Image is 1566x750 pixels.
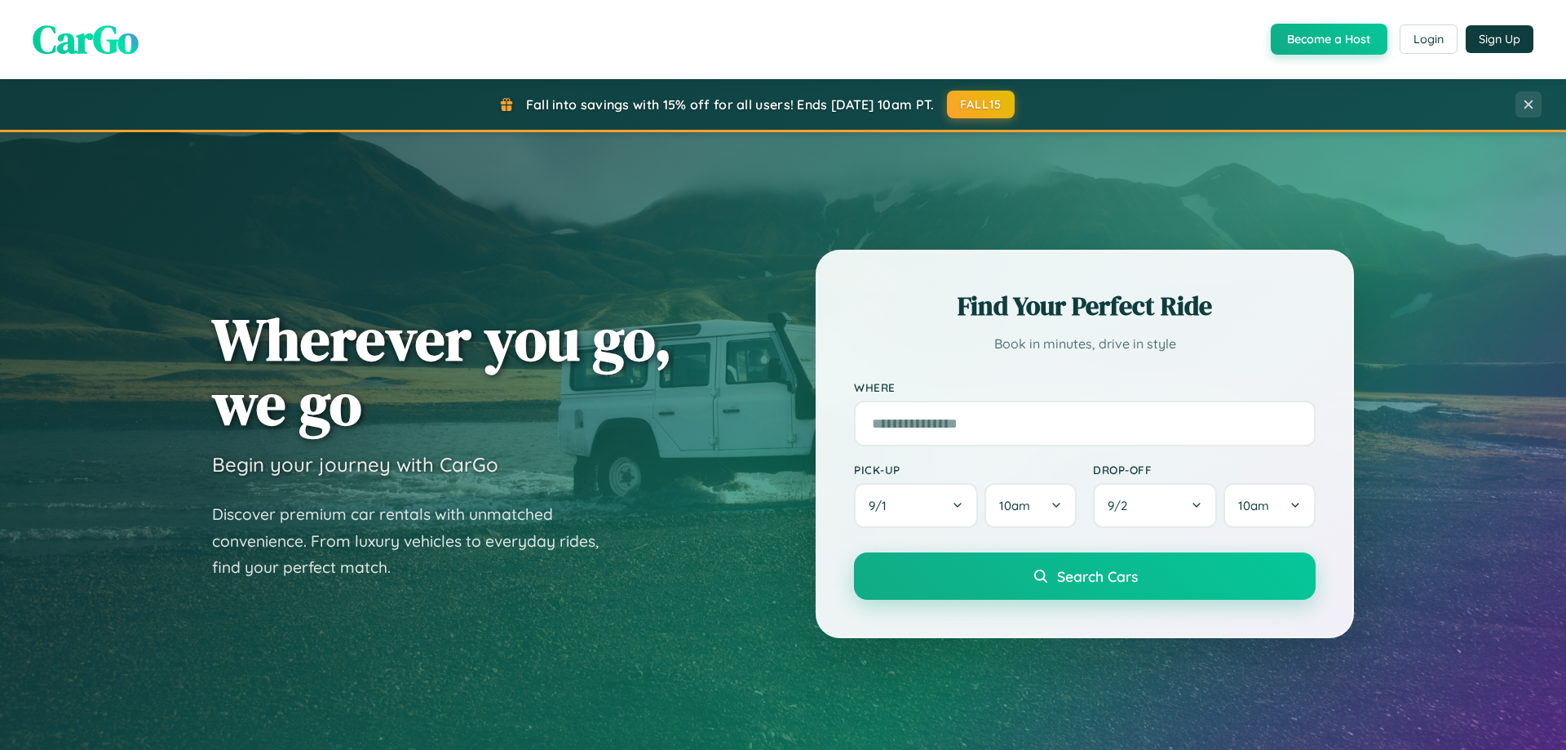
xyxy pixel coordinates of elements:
[212,307,672,436] h1: Wherever you go, we go
[1108,498,1135,513] span: 9 / 2
[854,553,1316,600] button: Search Cars
[854,463,1077,477] label: Pick-up
[854,483,978,528] button: 9/1
[1238,498,1269,513] span: 10am
[1400,24,1458,54] button: Login
[854,380,1316,394] label: Where
[212,452,498,477] h3: Begin your journey with CarGo
[33,12,139,66] span: CarGo
[984,483,1077,528] button: 10am
[854,288,1316,324] h2: Find Your Perfect Ride
[869,498,895,513] span: 9 / 1
[1057,567,1138,585] span: Search Cars
[1271,24,1387,55] button: Become a Host
[1093,463,1316,477] label: Drop-off
[1093,483,1217,528] button: 9/2
[1223,483,1316,528] button: 10am
[212,501,620,581] p: Discover premium car rentals with unmatched convenience. From luxury vehicles to everyday rides, ...
[999,498,1030,513] span: 10am
[854,332,1316,356] p: Book in minutes, drive in style
[947,91,1015,118] button: FALL15
[1466,25,1533,53] button: Sign Up
[526,96,935,113] span: Fall into savings with 15% off for all users! Ends [DATE] 10am PT.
